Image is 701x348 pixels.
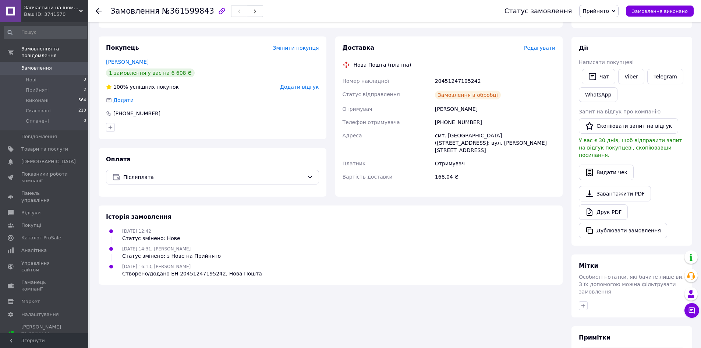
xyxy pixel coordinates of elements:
span: 100% [113,84,128,90]
div: [PHONE_NUMBER] [433,116,557,129]
input: Пошук [4,26,87,39]
span: Додати [113,97,134,103]
span: 564 [78,97,86,104]
div: [PHONE_NUMBER] [113,110,161,117]
div: Створено/додано ЕН 20451247195242, Нова Пошта [122,270,262,277]
span: Оплата [106,156,131,163]
span: Запчастини на іномарки [24,4,79,11]
span: [DATE] 16:13, [PERSON_NAME] [122,264,191,269]
span: Управління сайтом [21,260,68,273]
span: Маркет [21,298,40,305]
span: Повідомлення [21,133,57,140]
span: Товари та послуги [21,146,68,152]
span: Прийнято [583,8,609,14]
div: смт. [GEOGRAPHIC_DATA] ([STREET_ADDRESS]: вул. [PERSON_NAME][STREET_ADDRESS] [433,129,557,157]
span: Гаманець компанії [21,279,68,292]
span: Примітки [579,334,610,341]
span: 210 [78,108,86,114]
button: Видати чек [579,165,634,180]
span: Оплачені [26,118,49,124]
a: Viber [618,69,644,84]
span: Післяплата [123,173,304,181]
span: Отримувач [343,106,372,112]
a: WhatsApp [579,87,617,102]
span: Змінити покупця [273,45,319,51]
span: Мітки [579,262,598,269]
span: 0 [84,118,86,124]
span: Телефон отримувача [343,119,400,125]
div: Замовлення в обробці [435,91,501,99]
div: 168.04 ₴ [433,170,557,183]
span: Написати покупцеві [579,59,634,65]
a: [PERSON_NAME] [106,59,149,65]
span: Номер накладної [343,78,389,84]
div: Статус змінено: Нове [122,235,180,242]
div: 1 замовлення у вас на 6 608 ₴ [106,68,195,77]
a: Telegram [647,69,683,84]
span: Адреса [343,133,362,138]
span: Історія замовлення [106,213,171,220]
span: 0 [84,77,86,83]
a: Друк PDF [579,204,628,220]
span: Відгуки [21,210,40,216]
div: Статус змінено: з Нове на Прийнято [122,252,221,260]
span: [PERSON_NAME] та рахунки [21,324,68,344]
button: Замовлення виконано [626,6,694,17]
span: Налаштування [21,311,59,318]
span: 2 [84,87,86,94]
span: Вартість доставки [343,174,393,180]
span: Платник [343,161,366,166]
span: Панель управління [21,190,68,203]
span: Нові [26,77,36,83]
span: [DATE] 12:42 [122,229,151,234]
span: Скасовані [26,108,51,114]
span: №361599843 [162,7,214,15]
span: Замовлення [110,7,160,15]
button: Чат з покупцем [684,303,699,318]
a: Завантажити PDF [579,186,651,201]
span: Доставка [343,44,375,51]
span: [DATE] 14:31, [PERSON_NAME] [122,246,191,252]
span: Додати відгук [280,84,319,90]
div: Статус замовлення [504,7,572,15]
div: Ваш ID: 3741570 [24,11,88,18]
span: Дії [579,45,588,52]
span: Замовлення та повідомлення [21,46,88,59]
button: Скопіювати запит на відгук [579,118,678,134]
span: Виконані [26,97,49,104]
span: Замовлення [21,65,52,71]
button: Дублювати замовлення [579,223,667,238]
span: Каталог ProSale [21,235,61,241]
span: Редагувати [524,45,555,51]
span: Показники роботи компанії [21,171,68,184]
div: Отримувач [433,157,557,170]
span: Покупці [21,222,41,229]
div: 20451247195242 [433,74,557,88]
span: Аналітика [21,247,47,254]
span: Прийняті [26,87,49,94]
span: Покупець [106,44,139,51]
span: Замовлення виконано [632,8,688,14]
div: Повернутися назад [96,7,102,15]
button: Чат [582,69,615,84]
span: [DEMOGRAPHIC_DATA] [21,158,76,165]
div: успішних покупок [106,83,179,91]
span: Статус відправлення [343,91,400,97]
div: [PERSON_NAME] [433,102,557,116]
div: Нова Пошта (платна) [352,61,413,68]
span: У вас є 30 днів, щоб відправити запит на відгук покупцеві, скопіювавши посилання. [579,137,682,158]
span: Особисті нотатки, які бачите лише ви. З їх допомогою можна фільтрувати замовлення [579,274,684,295]
span: Запит на відгук про компанію [579,109,661,115]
